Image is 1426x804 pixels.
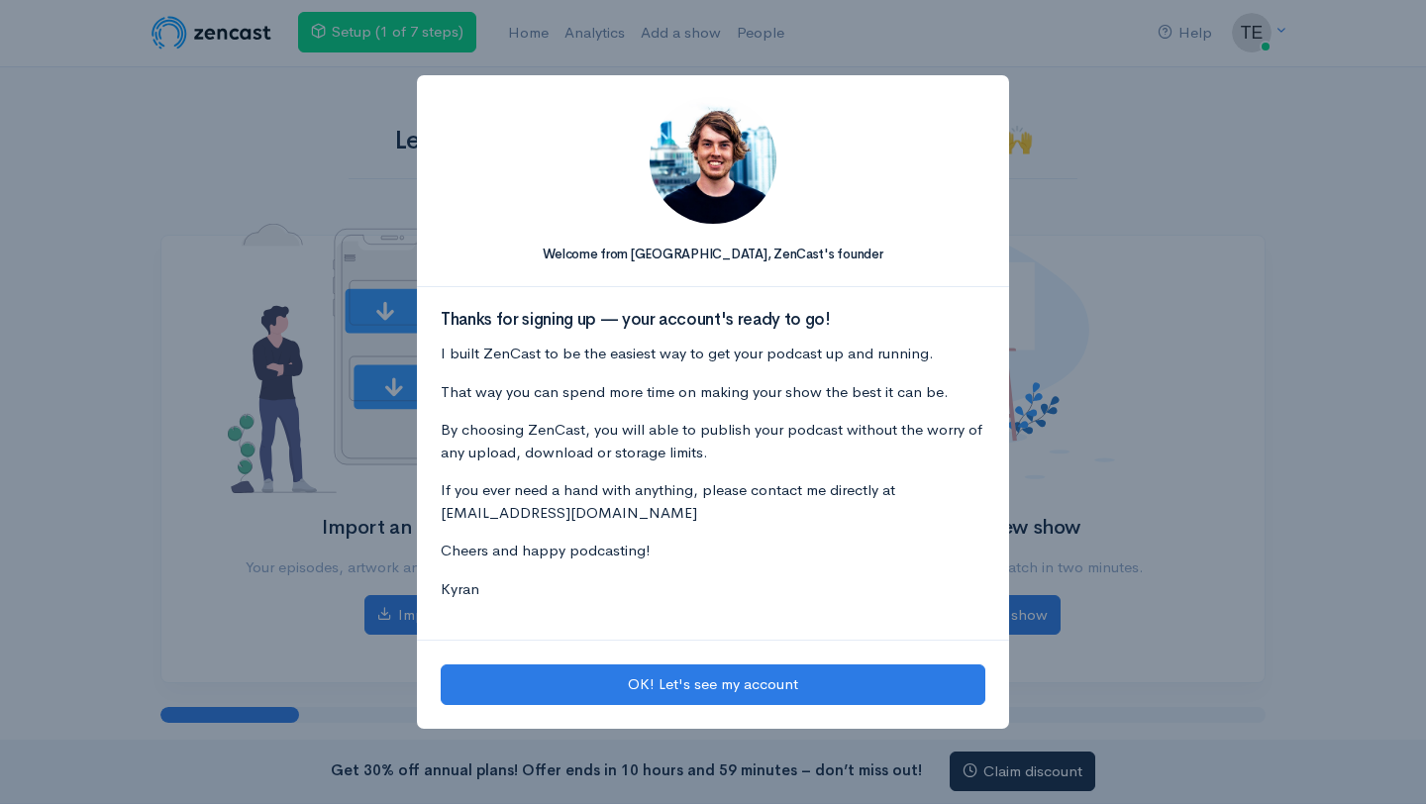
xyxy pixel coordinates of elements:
p: I built ZenCast to be the easiest way to get your podcast up and running. [441,343,985,365]
h3: Thanks for signing up — your account's ready to go! [441,311,985,330]
p: That way you can spend more time on making your show the best it can be. [441,381,985,404]
p: Cheers and happy podcasting! [441,540,985,562]
p: By choosing ZenCast, you will able to publish your podcast without the worry of any upload, downl... [441,419,985,463]
iframe: gist-messenger-bubble-iframe [1359,737,1406,784]
h5: Welcome from [GEOGRAPHIC_DATA], ZenCast's founder [441,248,985,261]
button: OK! Let's see my account [441,664,985,705]
p: Kyran [441,578,985,601]
p: If you ever need a hand with anything, please contact me directly at [EMAIL_ADDRESS][DOMAIN_NAME] [441,479,985,524]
